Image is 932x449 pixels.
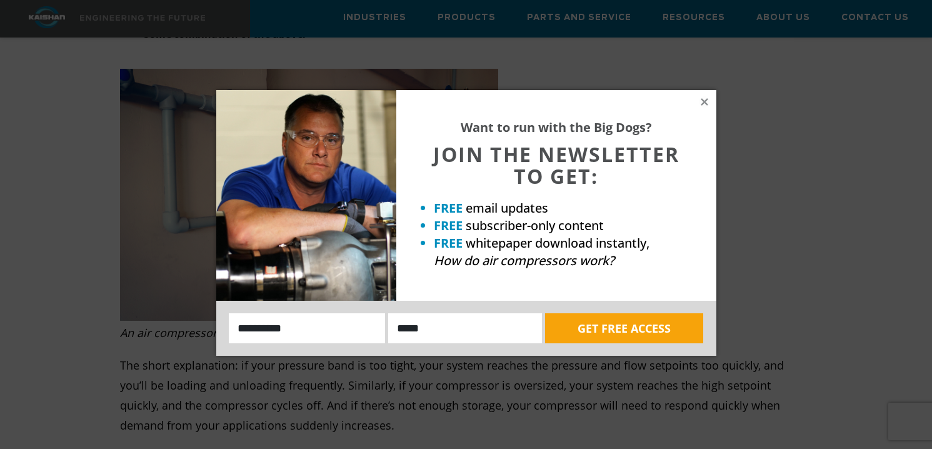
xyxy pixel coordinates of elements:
strong: Want to run with the Big Dogs? [461,119,652,136]
input: Email [388,313,542,343]
button: Close [699,96,710,108]
span: JOIN THE NEWSLETTER TO GET: [433,141,679,189]
input: Name: [229,313,386,343]
button: GET FREE ACCESS [545,313,703,343]
span: whitepaper download instantly, [466,235,649,251]
span: email updates [466,199,548,216]
strong: FREE [434,235,463,251]
strong: FREE [434,199,463,216]
strong: FREE [434,217,463,234]
span: subscriber-only content [466,217,604,234]
em: How do air compressors work? [434,252,614,269]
